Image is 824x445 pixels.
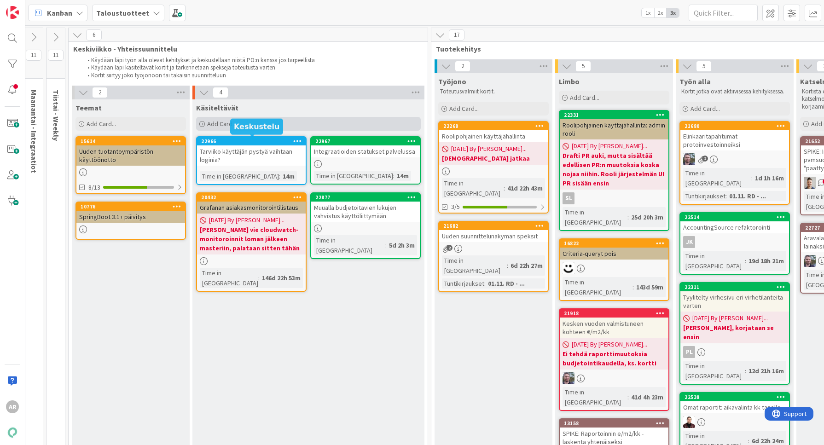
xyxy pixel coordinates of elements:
[455,61,470,72] span: 2
[197,145,306,166] div: Tarviiko käyttäjän pystyä vaihtaan loginia?
[680,283,789,312] div: 22311Tyylitelty virhesivu eri virhetilanteita varten
[442,154,545,163] b: [DEMOGRAPHIC_DATA] jatkaa
[683,236,695,248] div: JK
[804,255,816,267] img: TK
[258,273,260,283] span: :
[96,8,149,17] b: Taloustuotteet
[47,7,72,18] span: Kanban
[75,103,102,112] span: Teemat
[81,203,185,210] div: 10776
[504,183,505,193] span: :
[315,194,420,201] div: 22877
[310,192,421,259] a: 22877Muualla budjetoitavien lukujen vahvistus käyttöliittymäänTime in [GEOGRAPHIC_DATA]:5d 2h 3m
[395,171,411,181] div: 14m
[447,245,453,251] span: 2
[691,104,720,113] span: Add Card...
[679,212,790,275] a: 22514AccountingSource refaktorointiJKTime in [GEOGRAPHIC_DATA]:19d 18h 21m
[76,202,185,211] div: 10776
[196,136,307,185] a: 22966Tarviiko käyttäjän pystyä vaihtaan loginia?Time in [GEOGRAPHIC_DATA]:14m
[81,138,185,144] div: 15614
[559,77,580,86] span: Limbo
[680,393,789,413] div: 22538Omat raportit: aikavalinta kk-tasolle
[560,248,668,260] div: Criteria-queryt pois
[559,308,669,411] a: 21918Kesken vuoden valmistuneen kohteen €/m2/kk[DATE] By [PERSON_NAME]...Ei tehdä raporttimuutoks...
[442,278,484,289] div: Tuntikirjaukset
[563,372,574,384] img: TK
[87,120,116,128] span: Add Card...
[19,1,42,12] span: Support
[680,401,789,413] div: Omat raportit: aikavalinta kk-tasolle
[564,310,668,317] div: 21918
[563,192,574,204] div: sl
[443,223,548,229] div: 21682
[685,214,789,220] div: 22514
[683,153,695,165] img: TK
[685,123,789,129] div: 21680
[6,400,19,413] div: AR
[680,221,789,233] div: AccountingSource refaktorointi
[683,191,725,201] div: Tuntikirjaukset
[75,202,186,240] a: 10776SpringBoot 3.1+ päivitys
[209,215,284,225] span: [DATE] By [PERSON_NAME]...
[560,419,668,428] div: 13158
[560,192,668,204] div: sl
[88,183,100,192] span: 8/13
[311,193,420,202] div: 22877
[560,119,668,139] div: Roolipohjainen käyttäjähallinta: admin rooli
[702,156,708,162] span: 2
[92,87,108,98] span: 2
[449,29,464,40] span: 17
[200,225,303,253] b: [PERSON_NAME] vie cloudwatch-monitoroinnit loman jälkeen masteriin, palataan sitten tähän
[560,262,668,274] div: MH
[260,273,303,283] div: 146d 22h 53m
[745,256,746,266] span: :
[201,138,306,144] div: 22966
[438,121,549,214] a: 22268Roolipohjainen käyttäjähallinta[DATE] By [PERSON_NAME]...[DEMOGRAPHIC_DATA] jatkaaTime in [G...
[486,278,527,289] div: 01.11. RD - ...
[315,138,420,144] div: 22967
[201,194,306,201] div: 20432
[508,260,545,271] div: 6d 22h 27m
[563,262,574,274] img: MH
[627,392,629,402] span: :
[505,183,545,193] div: 41d 22h 43m
[634,282,666,292] div: 143d 59m
[680,213,789,233] div: 22514AccountingSource refaktorointi
[746,256,786,266] div: 19d 18h 21m
[279,171,280,181] span: :
[575,61,591,72] span: 5
[387,240,417,250] div: 5d 2h 3m
[196,103,238,112] span: Käsiteltävät
[314,235,385,255] div: Time in [GEOGRAPHIC_DATA]
[76,202,185,223] div: 10776SpringBoot 3.1+ päivitys
[29,90,39,173] span: Maanantai - Integraatiot
[311,145,420,157] div: Integraatioiden statukset palvelussa
[680,346,789,358] div: PL
[442,178,504,198] div: Time in [GEOGRAPHIC_DATA]
[82,72,418,79] li: Kortit siirtyy joko työjonoon tai takaisin suunnitteluun
[633,282,634,292] span: :
[680,236,789,248] div: JK
[439,230,548,242] div: Uuden suunnittelunäkymän speksit
[196,192,307,292] a: 20432Grafanan asiakasmonitorointilistaus[DATE] By [PERSON_NAME]...[PERSON_NAME] vie cloudwatch-mo...
[560,309,668,338] div: 21918Kesken vuoden valmistuneen kohteen €/m2/kk
[197,202,306,214] div: Grafanan asiakasmonitorointilistaus
[564,112,668,118] div: 22331
[197,137,306,145] div: 22966
[680,122,789,150] div: 21680Elinkaaritapahtumat protoinvestoinneiksi
[725,191,727,201] span: :
[451,144,527,154] span: [DATE] By [PERSON_NAME]...
[563,349,666,368] b: Ei tehdä raporttimuutoksia budjetointikaudella, ks. kortti
[563,207,627,227] div: Time in [GEOGRAPHIC_DATA]
[563,151,666,188] b: Drafti PR auki, mutta sisältää edellisen PR:n muutoksia koska nojaa niihin. Rooli järjestelmän UI...
[280,171,297,181] div: 14m
[753,173,786,183] div: 1d 1h 16m
[75,136,186,194] a: 15614Uuden tuotantoympäristön käyttöönotto8/13
[679,121,790,205] a: 21680Elinkaaritapahtumat protoinvestoinneiksiTKTime in [GEOGRAPHIC_DATA]:1d 1h 16mTuntikirjaukset...
[197,193,306,202] div: 20432
[76,137,185,145] div: 15614
[680,393,789,401] div: 22538
[311,202,420,222] div: Muualla budjetoitavien lukujen vahvistus käyttöliittymään
[560,318,668,338] div: Kesken vuoden valmistuneen kohteen €/m2/kk
[560,239,668,248] div: 16822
